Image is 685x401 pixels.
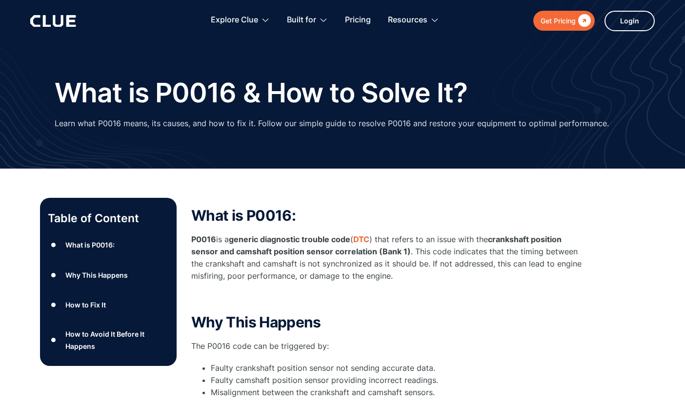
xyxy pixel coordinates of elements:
strong: generic diagnostic trouble code [229,234,350,244]
a: Get Pricing [533,11,595,31]
p: Learn what P0016 means, its causes, and how to fix it. Follow our simple guide to resolve P0016 a... [55,117,609,130]
li: Faulty camshaft position sensor providing incorrect readings. [211,374,582,386]
a: ●Why This Happens [48,267,169,282]
div: ● [48,333,60,347]
div: Resources [388,5,427,36]
a: ●What is P0016: [48,238,169,252]
a: Login [604,11,655,31]
div: What is P0016: [65,239,115,251]
div: How to Avoid It Before It Happens [65,328,169,352]
a: ●How to Fix It [48,298,169,312]
p: is a ( ) that refers to an issue with the . This code indicates that the timing between the crank... [191,233,582,283]
strong: Why This Happens [191,313,321,331]
div: ● [48,267,60,282]
strong: What is P0016: [191,207,296,224]
a: Pricing [345,5,371,36]
div: Explore Clue [211,5,270,36]
div: Why This Happens [65,269,128,281]
li: Misalignment between the crankshaft and camshaft sensors. [211,386,582,399]
div: How to Fix It [65,299,106,311]
p: ‍ [191,292,582,305]
div: Built for [287,5,328,36]
div: Get Pricing [541,15,576,27]
div: Built for [287,5,316,36]
li: Faulty crankshaft position sensor not sending accurate data. [211,362,582,374]
a: ●How to Avoid It Before It Happens [48,328,169,352]
strong: P0016 [191,234,216,244]
div:  [576,15,591,27]
div: Resources [388,5,439,36]
p: Table of Content [48,210,169,226]
a: DTC [353,234,369,244]
div: Explore Clue [211,5,258,36]
h1: What is P0016 & How to Solve It? [55,78,467,108]
div: ● [48,238,60,252]
div: ● [48,298,60,312]
strong: crankshaft position sensor and camshaft position sensor correlation (Bank 1) [191,234,562,256]
p: The P0016 code can be triggered by: [191,340,582,352]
